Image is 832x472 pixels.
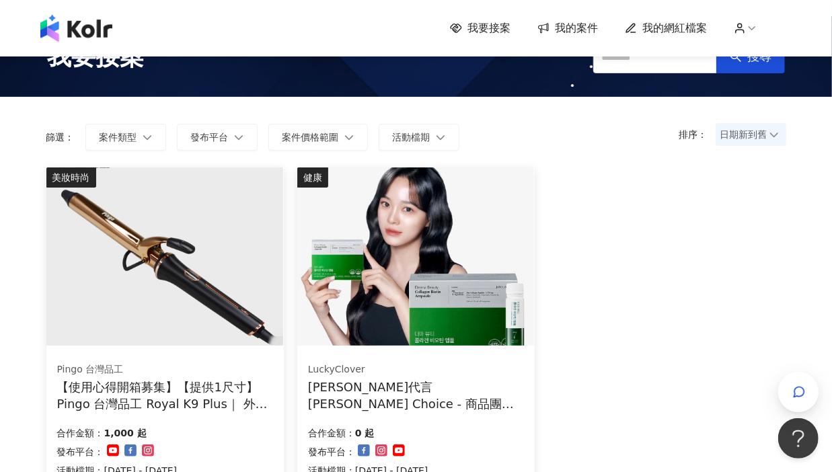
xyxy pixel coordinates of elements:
span: search [730,50,742,63]
span: 發布平台 [191,132,229,143]
img: Pingo 台灣品工 Royal K9 Plus｜ 外噴式負離子加長電棒-革命進化款 [46,167,283,346]
span: 我的案件 [555,21,598,36]
p: 0 起 [355,425,375,441]
p: 篩選： [46,132,75,143]
span: 我要接案 [467,21,510,36]
span: 案件類型 [100,132,137,143]
p: 發布平台： [57,444,104,460]
div: [PERSON_NAME]代言 [PERSON_NAME] Choice - 商品團購 -膠原蛋白 [308,379,524,412]
span: 案件價格範圍 [282,132,339,143]
p: 合作金額： [57,425,104,441]
img: logo [40,15,112,42]
span: 日期新到舊 [720,124,782,145]
p: 排序： [679,129,716,140]
p: 1,000 起 [104,425,147,441]
span: 搜尋 [747,49,771,64]
iframe: Help Scout Beacon - Open [778,418,819,459]
img: 韓國健康食品功能性膠原蛋白 [297,167,534,346]
span: 活動檔期 [393,132,430,143]
p: 發布平台： [308,444,355,460]
div: 美妝時尚 [46,167,96,188]
button: 案件類型 [85,124,166,151]
a: 我要接案 [450,21,510,36]
p: 合作金額： [308,425,355,441]
a: 我的網紅檔案 [625,21,707,36]
div: Pingo 台灣品工 [57,363,272,377]
div: 【使用心得開箱募集】【提供1尺寸】 Pingo 台灣品工 Royal K9 Plus｜ 外噴式負離子加長電棒-革命進化款 [57,379,273,412]
a: 我的案件 [537,21,598,36]
button: 活動檔期 [379,124,459,151]
div: LuckyClover [308,363,523,377]
button: 搜尋 [716,40,785,73]
span: 我的網紅檔案 [642,21,707,36]
button: 案件價格範圍 [268,124,368,151]
button: 發布平台 [177,124,258,151]
div: 健康 [297,167,328,188]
